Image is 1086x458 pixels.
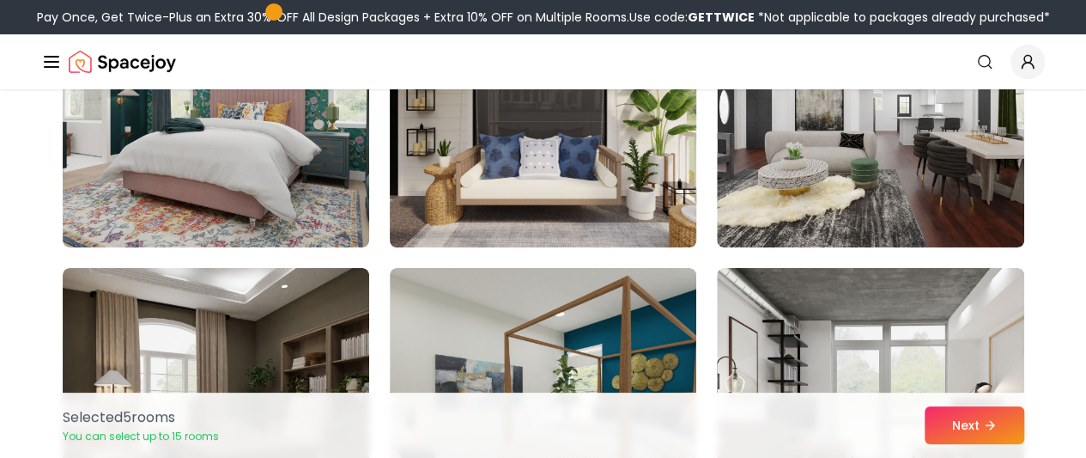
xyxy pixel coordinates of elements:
[755,9,1050,26] span: *Not applicable to packages already purchased*
[63,407,219,428] p: Selected 5 room s
[37,9,1050,26] div: Pay Once, Get Twice-Plus an Extra 30% OFF All Design Packages + Extra 10% OFF on Multiple Rooms.
[69,45,176,79] img: Spacejoy Logo
[63,430,219,443] p: You can select up to 15 rooms
[629,9,755,26] span: Use code:
[69,45,176,79] a: Spacejoy
[925,406,1024,444] button: Next
[688,9,755,26] b: GETTWICE
[41,34,1045,89] nav: Global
